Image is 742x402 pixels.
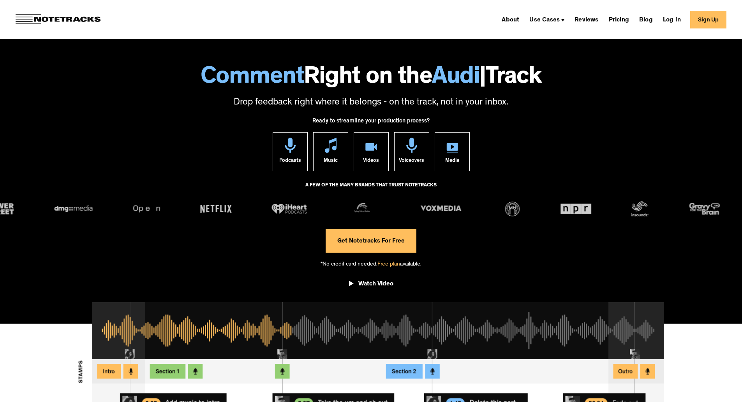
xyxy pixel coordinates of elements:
a: Get Notetracks For Free [326,229,416,253]
span: Comment [201,66,304,90]
a: Sign Up [690,11,726,28]
a: open lightbox [349,274,393,296]
span: Audi [432,66,479,90]
div: Media [445,153,459,171]
a: About [499,13,522,26]
div: Watch Video [358,280,393,288]
h1: Right on the Track [8,66,734,90]
span: Free plan [377,262,400,267]
a: Pricing [606,13,632,26]
div: Videos [363,153,379,171]
div: *No credit card needed. available. [321,253,421,275]
div: Use Cases [526,13,568,26]
span: | [479,66,486,90]
div: Ready to streamline your production process? [312,113,430,132]
div: Voiceovers [399,153,424,171]
div: Music [324,153,338,171]
a: Log In [660,13,684,26]
p: Drop feedback right where it belongs - on the track, not in your inbox. [8,96,734,110]
a: Voiceovers [394,132,429,171]
a: Media [435,132,470,171]
div: A FEW OF THE MANY BRANDS THAT TRUST NOTETRACKS [305,179,437,200]
div: Podcasts [279,153,301,171]
a: Blog [636,13,656,26]
a: Podcasts [273,132,308,171]
div: Use Cases [529,17,560,23]
a: Reviews [571,13,601,26]
a: Videos [354,132,389,171]
a: Music [313,132,348,171]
